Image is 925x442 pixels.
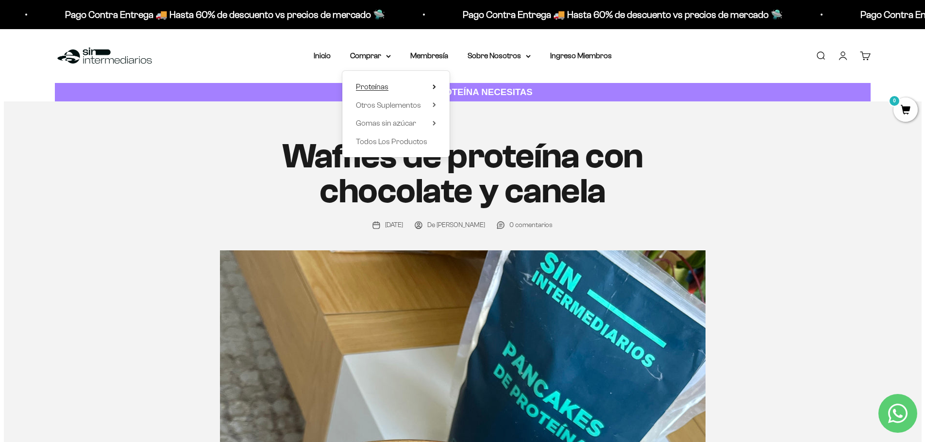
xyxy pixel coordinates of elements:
strong: CUANTA PROTEÍNA NECESITAS [392,87,533,97]
a: Membresía [410,51,448,60]
a: Ingreso Miembros [550,51,612,60]
a: 0 comentarios [497,220,553,230]
summary: Comprar [350,49,391,62]
a: CUANTA PROTEÍNA NECESITAS [55,83,871,102]
h1: Waffles de proteína con chocolate y canela [220,138,706,208]
summary: Otros Suplementos [356,99,436,112]
p: De [PERSON_NAME] [415,220,485,230]
summary: Proteínas [356,81,436,93]
time: [DATE] [385,220,403,230]
span: Gomas sin azúcar [356,119,416,127]
a: Todos Los Productos [356,135,436,148]
span: Proteínas [356,82,388,91]
a: 0 [893,105,918,116]
summary: Gomas sin azúcar [356,117,436,130]
p: Pago Contra Entrega 🚚 Hasta 60% de descuento vs precios de mercado 🛸 [397,7,717,22]
span: Todos Los Productos [356,137,427,146]
a: Inicio [314,51,331,60]
summary: Sobre Nosotros [468,49,531,62]
span: Otros Suplementos [356,101,421,109]
mark: 0 [889,95,900,107]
